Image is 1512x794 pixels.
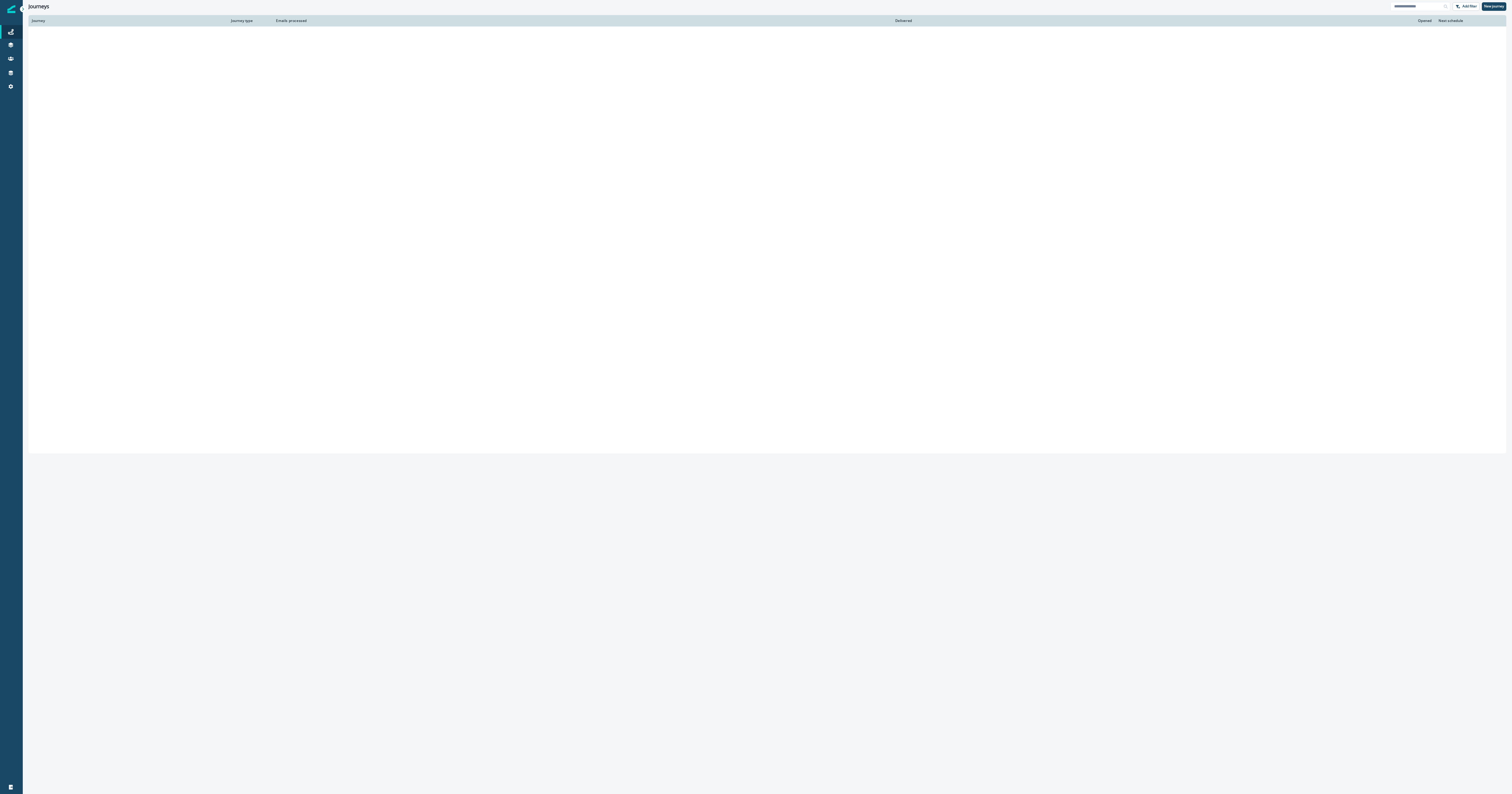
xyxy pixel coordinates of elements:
div: Opened [919,18,1432,23]
button: Add filter [1453,2,1480,11]
img: Inflection [7,5,15,13]
div: Next schedule [1439,18,1489,23]
p: New journey [1484,4,1504,8]
div: Emails processed [274,18,307,23]
button: New journey [1482,2,1506,11]
p: Add filter [1462,4,1477,8]
div: Journey type [231,18,267,23]
div: Journey [32,18,224,23]
div: Delivered [314,18,912,23]
h1: Journeys [28,3,49,10]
